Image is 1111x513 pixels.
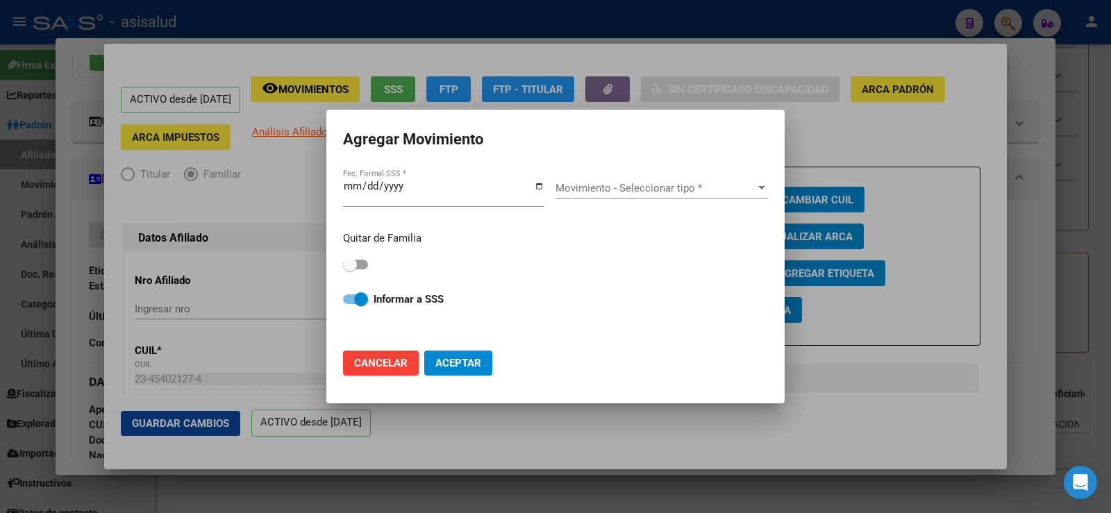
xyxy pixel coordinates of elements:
span: Cancelar [354,357,408,369]
button: Aceptar [424,351,492,376]
div: Open Intercom Messenger [1064,466,1097,499]
span: Aceptar [435,357,481,369]
span: Movimiento - Seleccionar tipo * [555,182,755,194]
p: Quitar de Familia [343,230,768,246]
button: Cancelar [343,351,419,376]
h2: Agregar Movimiento [343,126,768,153]
strong: Informar a SSS [374,293,444,305]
